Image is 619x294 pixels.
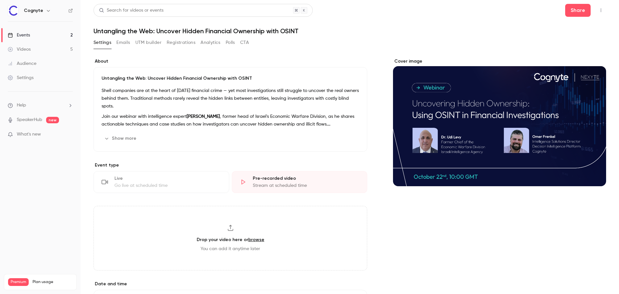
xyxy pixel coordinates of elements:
button: Settings [93,37,111,48]
div: Videos [8,46,31,53]
span: Plan usage [33,279,73,285]
p: Shell companies are at the heart of [DATE] financial crime — yet most investigations still strugg... [102,87,359,110]
span: You can add it anytime later [201,246,260,252]
button: CTA [240,37,249,48]
label: Cover image [393,58,606,65]
span: What's new [17,131,41,138]
div: Pre-recorded video [253,175,359,182]
label: Date and time [93,281,367,287]
button: Polls [226,37,235,48]
span: Help [17,102,26,109]
a: browse [248,237,264,242]
div: Events [8,32,30,38]
span: new [46,117,59,123]
button: Share [565,4,591,17]
div: Stream at scheduled time [253,182,359,189]
div: Settings [8,75,34,81]
div: Search for videos or events [99,7,163,14]
p: Event type [93,162,367,168]
div: Live [114,175,221,182]
li: help-dropdown-opener [8,102,73,109]
strong: [PERSON_NAME] [187,114,220,119]
div: Go live at scheduled time [114,182,221,189]
div: Audience [8,60,36,67]
button: Emails [116,37,130,48]
img: Cognyte [8,5,18,16]
p: Untangling the Web: Uncover Hidden Financial Ownership with OSINT [102,75,359,82]
h1: Untangling the Web: Uncover Hidden Financial Ownership with OSINT [93,27,606,35]
iframe: Noticeable Trigger [65,132,73,137]
button: Registrations [167,37,195,48]
a: SpeakerHub [17,117,42,123]
section: Cover image [393,58,606,186]
h3: Drop your video here or [197,236,264,243]
button: Show more [102,133,140,144]
label: About [93,58,367,65]
button: Analytics [201,37,221,48]
h6: Cognyte [24,7,43,14]
div: Pre-recorded videoStream at scheduled time [232,171,368,193]
span: Premium [8,278,29,286]
p: Join our webinar with intelligence expert , former head of Israel's Economic Warfare Division, as... [102,113,359,128]
div: LiveGo live at scheduled time [93,171,229,193]
button: UTM builder [135,37,162,48]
